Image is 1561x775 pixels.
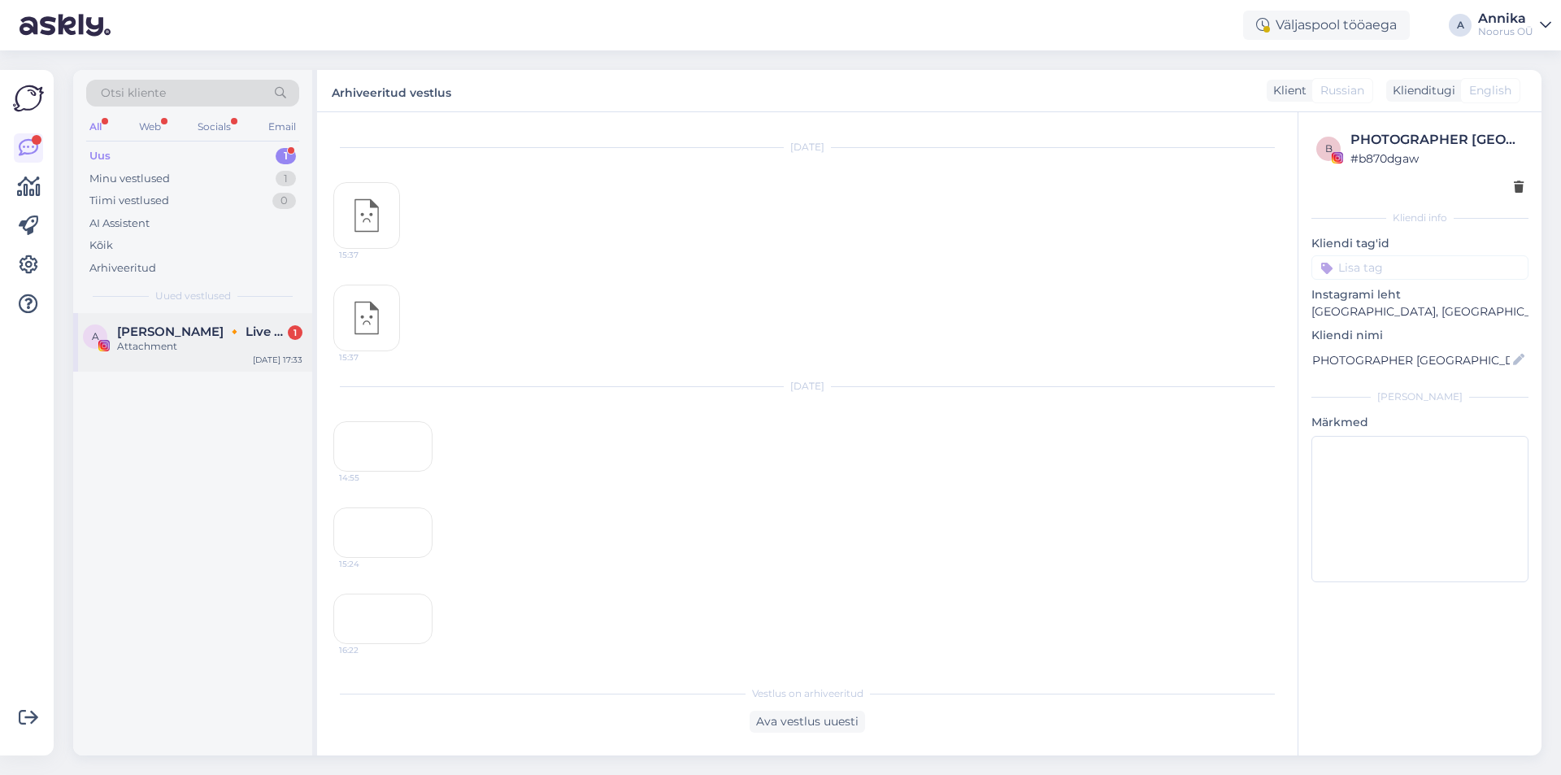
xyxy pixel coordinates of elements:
span: Vestlus on arhiveeritud [752,686,863,701]
p: Kliendi nimi [1311,327,1528,344]
div: Tiimi vestlused [89,193,169,209]
div: 1 [276,171,296,187]
a: AnnikaNoorus OÜ [1478,12,1551,38]
span: 14:55 [339,472,400,484]
div: All [86,116,105,137]
div: # b870dgaw [1350,150,1524,168]
div: Web [136,116,164,137]
div: Ava vestlus uuesti [750,711,865,733]
div: Kõik [89,237,113,254]
div: Väljaspool tööaega [1243,11,1410,40]
span: 16:22 [339,644,400,656]
p: [GEOGRAPHIC_DATA], [GEOGRAPHIC_DATA] [1311,303,1528,320]
span: 15:37 [339,351,400,364]
span: 15:37 [339,249,400,261]
input: Lisa nimi [1312,351,1510,369]
p: Märkmed [1311,414,1528,431]
div: [DATE] [333,379,1281,394]
div: PHOTOGRAPHER [GEOGRAPHIC_DATA] [1350,130,1524,150]
span: Uued vestlused [155,289,231,303]
div: Minu vestlused [89,171,170,187]
span: 15:24 [339,558,400,570]
div: Arhiveeritud [89,260,156,276]
div: 0 [272,193,296,209]
div: Noorus OÜ [1478,25,1533,38]
label: Arhiveeritud vestlus [332,80,451,102]
span: Russian [1320,82,1364,99]
div: Klient [1267,82,1307,99]
img: Askly Logo [13,83,44,114]
div: Klienditugi [1386,82,1455,99]
span: English [1469,82,1511,99]
span: A [92,330,99,342]
input: Lisa tag [1311,255,1528,280]
div: Socials [194,116,234,137]
div: AI Assistent [89,216,150,232]
div: [PERSON_NAME] [1311,390,1528,404]
div: 1 [288,325,302,340]
span: Otsi kliente [101,85,166,102]
div: Email [265,116,299,137]
div: Annika [1478,12,1533,25]
div: Uus [89,148,111,164]
img: attachment [334,285,399,350]
div: [DATE] 17:33 [253,354,302,366]
div: Kliendi info [1311,211,1528,225]
div: A [1449,14,1472,37]
p: Kliendi tag'id [1311,235,1528,252]
div: [DATE] [333,140,1281,155]
img: attachment [334,183,399,248]
span: Annee Kàlinen 🔸 Live music performer 🔸 Digi turundus [117,324,286,339]
div: 1 [276,148,296,164]
span: b [1325,142,1333,155]
div: Attachment [117,339,302,354]
p: Instagrami leht [1311,286,1528,303]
